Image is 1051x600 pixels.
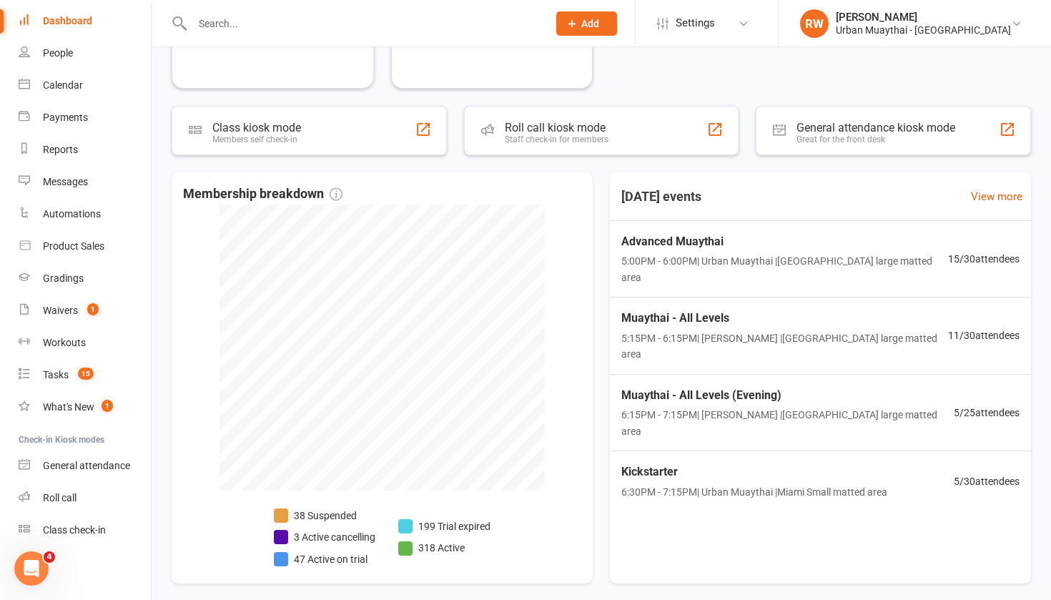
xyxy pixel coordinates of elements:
span: 6:30PM - 7:15PM | Urban Muaythai | Miami Small matted area [621,484,887,500]
a: People [19,37,151,69]
span: Advanced Muaythai [621,232,948,251]
span: 5 / 30 attendees [954,473,1020,489]
div: Roll call [43,492,77,503]
a: Tasks 15 [19,359,151,391]
span: Kickstarter [621,463,887,481]
div: People [43,47,73,59]
span: Muaythai - All Levels [621,309,948,328]
div: [PERSON_NAME] [836,11,1011,24]
span: Add [581,18,599,29]
a: Workouts [19,327,151,359]
span: 15 / 30 attendees [948,251,1020,267]
span: Membership breakdown [183,184,342,205]
a: View more [971,188,1022,205]
div: Dashboard [43,15,92,26]
span: Settings [676,7,715,39]
span: 4 [44,551,55,563]
div: Urban Muaythai - [GEOGRAPHIC_DATA] [836,24,1011,36]
li: 199 Trial expired [398,518,490,534]
li: 38 Suspended [274,508,375,523]
div: Tasks [43,369,69,380]
a: Dashboard [19,5,151,37]
div: Workouts [43,337,86,348]
div: Reports [43,144,78,155]
a: General attendance kiosk mode [19,450,151,482]
div: Class kiosk mode [212,121,301,134]
a: Calendar [19,69,151,102]
a: What's New1 [19,391,151,423]
div: General attendance kiosk mode [796,121,955,134]
div: Members self check-in [212,134,301,144]
li: 3 Active cancelling [274,529,375,545]
div: RW [800,9,829,38]
li: 47 Active on trial [274,551,375,567]
span: 6:15PM - 7:15PM | [PERSON_NAME] | [GEOGRAPHIC_DATA] large matted area [621,407,954,439]
span: 5 / 25 attendees [954,405,1020,421]
li: 318 Active [398,540,490,556]
a: Automations [19,198,151,230]
a: Payments [19,102,151,134]
div: Great for the front desk [796,134,955,144]
div: General attendance [43,460,130,471]
div: Messages [43,176,88,187]
div: Product Sales [43,240,104,252]
span: Muaythai - All Levels (Evening) [621,386,954,405]
a: Messages [19,166,151,198]
a: Roll call [19,482,151,514]
div: Waivers [43,305,78,316]
a: Product Sales [19,230,151,262]
input: Search... [188,14,538,34]
a: Gradings [19,262,151,295]
a: Class kiosk mode [19,514,151,546]
span: 11 / 30 attendees [948,328,1020,343]
span: 5:15PM - 6:15PM | [PERSON_NAME] | [GEOGRAPHIC_DATA] large matted area [621,330,948,363]
a: Waivers 1 [19,295,151,327]
button: Add [556,11,617,36]
h3: [DATE] events [610,184,713,210]
span: 15 [78,368,94,380]
div: Payments [43,112,88,123]
span: 1 [87,303,99,315]
div: Automations [43,208,101,220]
div: Class check-in [43,524,106,536]
span: 1 [102,400,113,412]
div: Calendar [43,79,83,91]
div: What's New [43,401,94,413]
span: 5:00PM - 6:00PM | Urban Muaythai | [GEOGRAPHIC_DATA] large matted area [621,253,948,285]
div: Staff check-in for members [505,134,608,144]
a: Reports [19,134,151,166]
div: Gradings [43,272,84,284]
iframe: Intercom live chat [14,551,49,586]
div: Roll call kiosk mode [505,121,608,134]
